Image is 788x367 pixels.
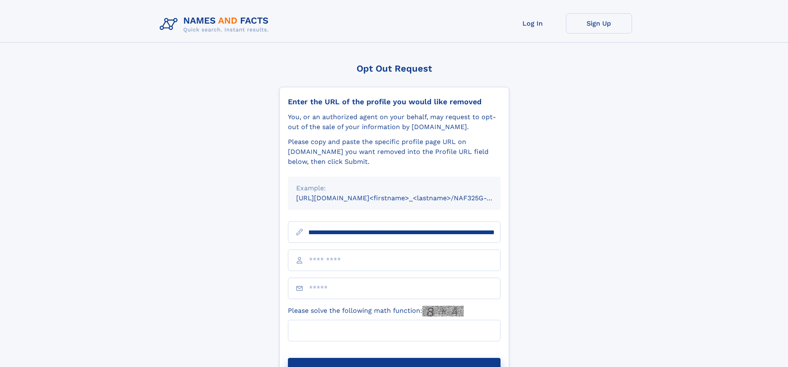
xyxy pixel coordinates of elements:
[296,194,516,202] small: [URL][DOMAIN_NAME]<firstname>_<lastname>/NAF325G-xxxxxxxx
[279,63,509,74] div: Opt Out Request
[296,183,492,193] div: Example:
[500,13,566,34] a: Log In
[288,112,501,132] div: You, or an authorized agent on your behalf, may request to opt-out of the sale of your informatio...
[566,13,632,34] a: Sign Up
[288,97,501,106] div: Enter the URL of the profile you would like removed
[288,137,501,167] div: Please copy and paste the specific profile page URL on [DOMAIN_NAME] you want removed into the Pr...
[156,13,275,36] img: Logo Names and Facts
[288,306,464,317] label: Please solve the following math function:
